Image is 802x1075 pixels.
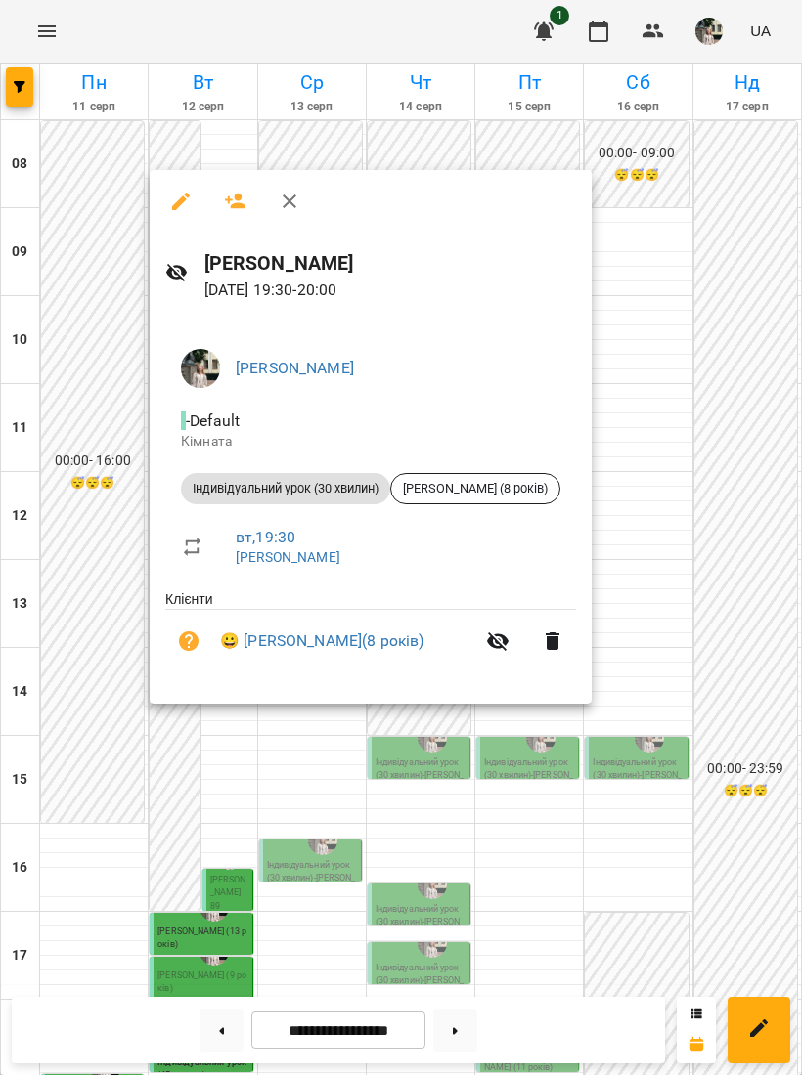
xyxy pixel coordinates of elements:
h6: [PERSON_NAME] [204,248,576,279]
p: [DATE] 19:30 - 20:00 [204,279,576,302]
span: Індивідуальний урок (30 хвилин) [181,480,390,497]
a: 😀 [PERSON_NAME](8 років) [220,629,424,653]
a: [PERSON_NAME] [236,549,340,565]
ul: Клієнти [165,589,576,680]
a: вт , 19:30 [236,528,295,546]
p: Кімната [181,432,560,451]
span: - Default [181,411,244,430]
button: Візит ще не сплачено. Додати оплату? [165,618,212,665]
div: [PERSON_NAME] (8 років) [390,473,560,504]
span: [PERSON_NAME] (8 років) [391,480,559,497]
a: [PERSON_NAME] [236,359,354,377]
img: cf4d6eb83d031974aacf3fedae7611bc.jpeg [181,349,220,388]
